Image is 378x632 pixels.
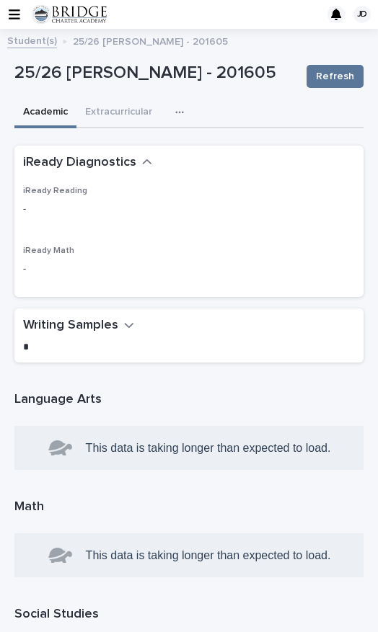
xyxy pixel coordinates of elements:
p: This data is taking longer than expected to load. [86,543,331,568]
h2: Writing Samples [23,317,118,334]
button: Refresh [307,65,364,88]
h1: Math [14,499,364,516]
span: Refresh [316,69,354,84]
p: 25/26 [PERSON_NAME] - 201605 [73,32,228,48]
p: 25/26 [PERSON_NAME] - 201605 [14,63,295,84]
h1: Language Arts [14,391,364,409]
div: JD [353,6,371,23]
button: iReady Diagnostics [23,154,152,172]
p: - [23,202,355,217]
span: iReady Math [23,246,74,255]
h1: Social Studies [14,606,364,623]
button: Writing Samples [23,317,134,334]
a: Student(s) [7,32,57,48]
h2: iReady Diagnostics [23,154,136,172]
img: turtle [48,435,80,460]
img: turtle [48,543,80,568]
p: This data is taking longer than expected to load. [86,435,331,460]
button: Extracurricular [76,98,161,128]
p: - [23,262,355,277]
img: V1C1m3IdTEidaUdm9Hs0 [32,5,107,24]
button: Academic [14,98,76,128]
span: iReady Reading [23,187,87,195]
